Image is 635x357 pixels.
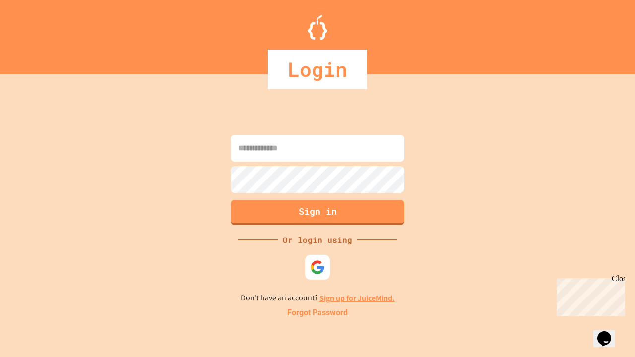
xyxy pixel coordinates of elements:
div: Chat with us now!Close [4,4,68,63]
div: Or login using [278,234,357,246]
a: Sign up for JuiceMind. [319,293,395,303]
button: Sign in [231,200,404,225]
a: Forgot Password [287,307,348,319]
div: Login [268,50,367,89]
img: Logo.svg [308,15,327,40]
iframe: chat widget [553,274,625,316]
p: Don't have an account? [241,292,395,304]
img: google-icon.svg [310,260,325,275]
iframe: chat widget [593,317,625,347]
